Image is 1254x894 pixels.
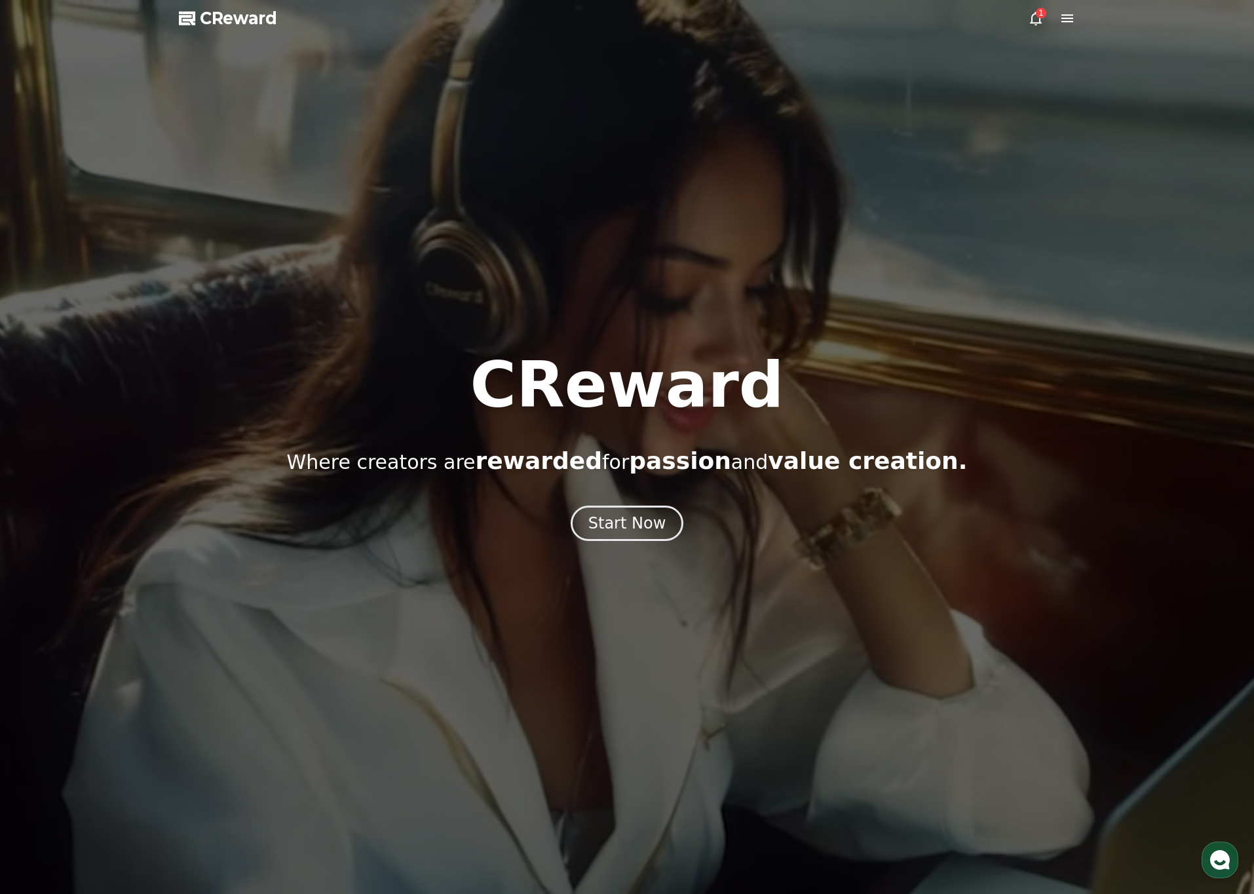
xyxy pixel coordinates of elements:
h1: CReward [470,354,784,417]
span: CReward [200,8,277,29]
span: Messages [109,436,147,446]
span: Home [33,435,56,445]
div: 1 [1036,8,1046,18]
a: Start Now [571,519,684,531]
span: Settings [194,435,226,445]
p: Where creators are for and [287,448,968,474]
a: CReward [179,8,277,29]
a: 1 [1028,10,1044,26]
a: Messages [86,415,169,448]
span: passion [629,447,731,474]
a: Home [4,415,86,448]
span: value creation. [768,447,967,474]
button: Start Now [571,506,684,541]
a: Settings [169,415,252,448]
div: Start Now [588,513,666,534]
span: rewarded [476,447,602,474]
